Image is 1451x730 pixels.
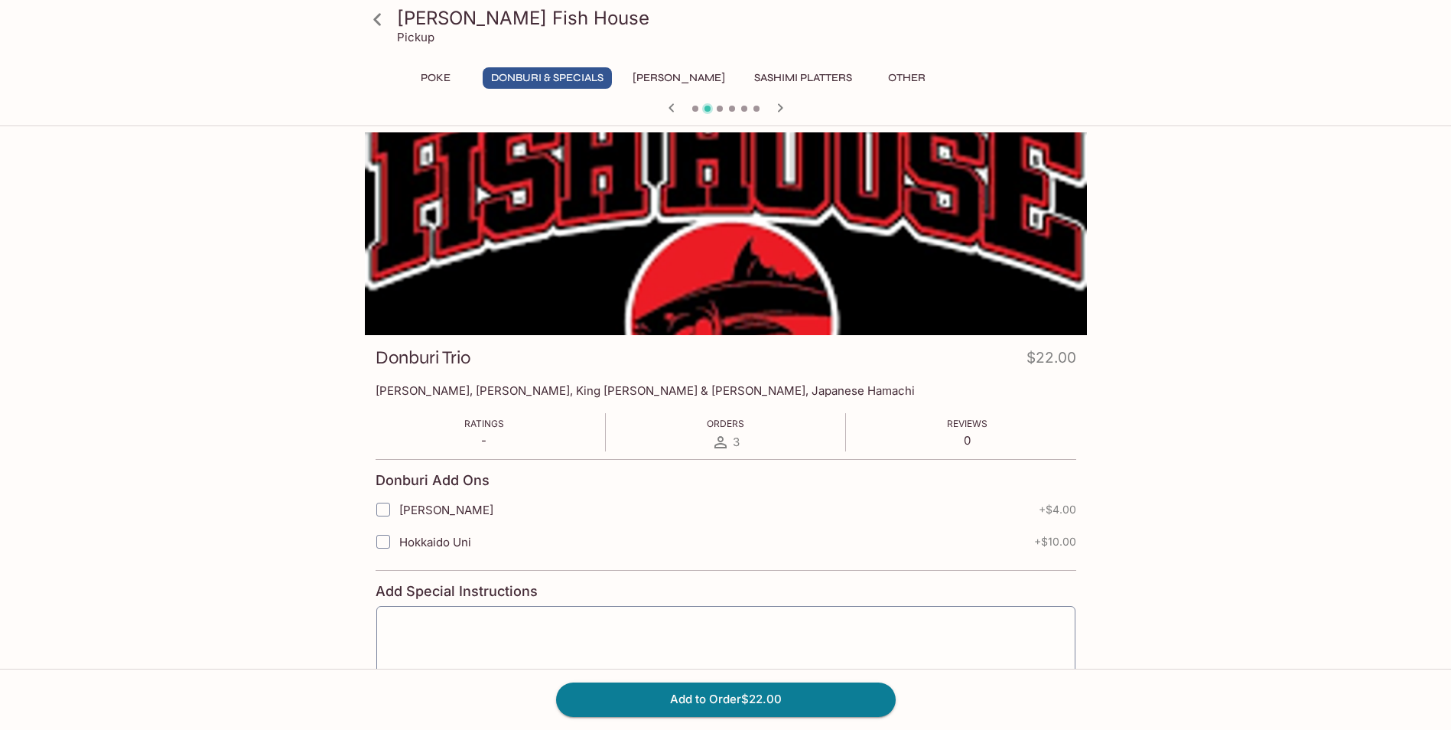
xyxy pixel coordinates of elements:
span: Ratings [464,418,504,429]
span: + $10.00 [1034,536,1076,548]
h4: $22.00 [1026,346,1076,376]
span: Reviews [947,418,987,429]
button: Donburi & Specials [483,67,612,89]
h4: Donburi Add Ons [376,472,490,489]
span: [PERSON_NAME] [399,503,493,517]
h3: Donburi Trio [376,346,470,370]
h4: Add Special Instructions [376,583,1076,600]
h3: [PERSON_NAME] Fish House [397,6,1081,30]
p: 0 [947,433,987,448]
p: [PERSON_NAME], [PERSON_NAME], King [PERSON_NAME] & [PERSON_NAME], Japanese Hamachi [376,383,1076,398]
button: Poke [402,67,470,89]
span: + $4.00 [1039,504,1076,516]
button: Add to Order$22.00 [556,683,896,716]
p: - [464,433,504,448]
span: Orders [707,418,744,429]
button: Other [873,67,942,89]
p: Pickup [397,30,434,44]
div: Donburi Trio [365,132,1087,335]
span: Hokkaido Uni [399,535,471,549]
button: Sashimi Platters [746,67,861,89]
span: 3 [733,435,740,449]
button: [PERSON_NAME] [624,67,734,89]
